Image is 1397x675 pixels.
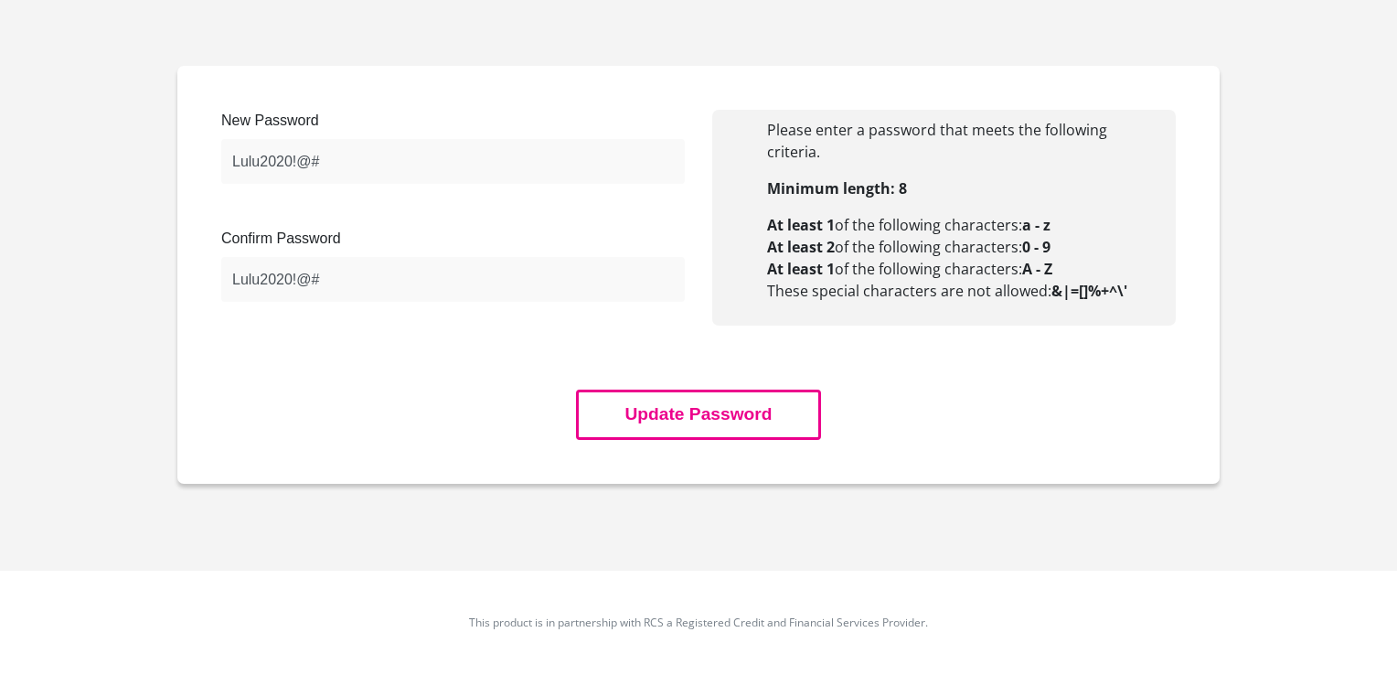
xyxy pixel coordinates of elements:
b: At least 1 [767,215,835,235]
input: Enter new Password [221,139,685,184]
li: Please enter a password that meets the following criteria. [767,119,1157,163]
b: &|=[]%+^\' [1051,281,1127,301]
p: This product is in partnership with RCS a Registered Credit and Financial Services Provider. [191,615,1206,631]
b: 0 - 9 [1022,237,1050,257]
button: Update Password [576,390,820,440]
b: At least 2 [767,237,835,257]
label: New Password [221,110,685,132]
input: Confirm Password [221,257,685,302]
b: Minimum length: 8 [767,178,907,198]
li: These special characters are not allowed: [767,280,1157,302]
li: of the following characters: [767,214,1157,236]
b: A - Z [1022,259,1052,279]
b: a - z [1022,215,1050,235]
label: Confirm Password [221,228,685,250]
li: of the following characters: [767,236,1157,258]
li: of the following characters: [767,258,1157,280]
b: At least 1 [767,259,835,279]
